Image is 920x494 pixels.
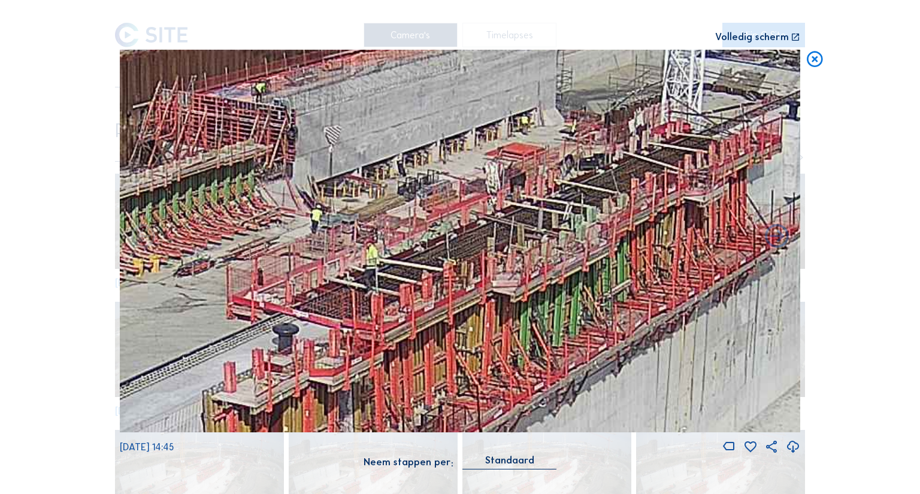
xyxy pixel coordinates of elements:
div: Standaard [485,455,534,466]
i: Forward [129,223,158,251]
div: Neem stappen per: [364,457,453,467]
div: Standaard [462,455,556,469]
span: [DATE] 14:45 [120,441,174,453]
div: Volledig scherm [715,32,789,43]
i: Back [762,223,791,251]
img: Image [120,50,800,432]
